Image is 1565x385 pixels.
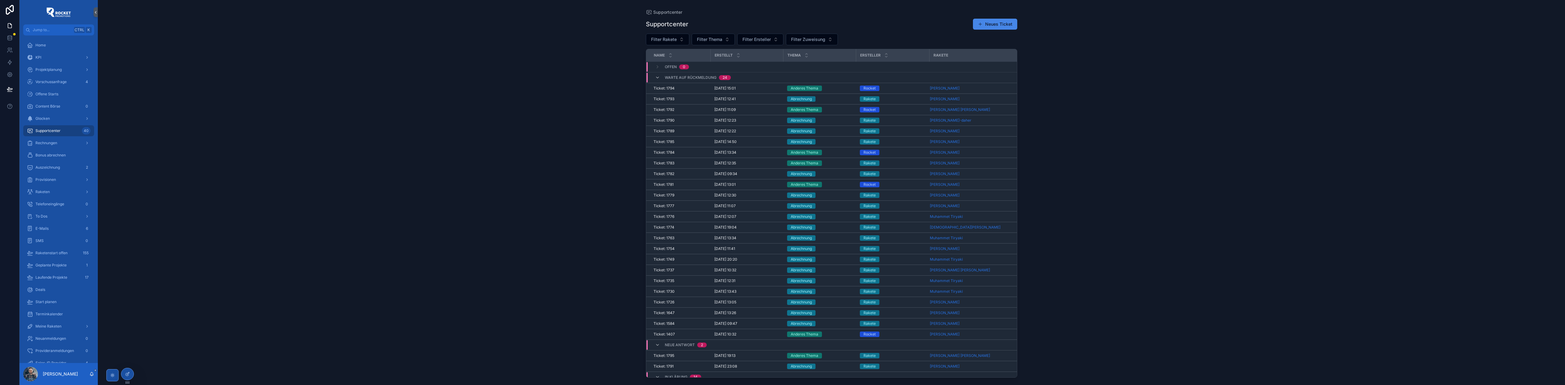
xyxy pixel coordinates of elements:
[714,246,735,251] span: [DATE] 11:41
[654,278,707,283] a: Ticket: 1735
[864,139,876,145] div: Rakete
[86,28,91,32] span: K
[930,118,1014,123] a: [PERSON_NAME]-daher
[860,257,926,262] a: Rakete
[791,235,812,241] div: Abrechnung
[654,225,674,230] span: Ticket: 1774
[654,150,675,155] span: Ticket: 1784
[860,203,926,209] a: Rakete
[23,113,94,124] a: Glocken
[654,214,674,219] span: Ticket: 1776
[654,161,674,166] span: Ticket: 1783
[654,257,674,262] span: Ticket: 1749
[791,139,812,145] div: Abrechnung
[35,79,67,84] span: Vorschussanfrage
[930,107,990,112] span: [PERSON_NAME] [PERSON_NAME]
[83,200,90,208] div: 0
[860,107,926,112] a: Rocket
[864,182,876,187] div: Rocket
[860,214,926,219] a: Rakete
[23,40,94,51] a: Home
[654,97,707,101] a: Ticket: 1793
[692,34,735,45] button: Select Button
[787,235,852,241] a: Abrechnung
[930,289,963,294] span: Muhammet Tiryaki
[930,246,959,251] a: [PERSON_NAME]
[930,225,1014,230] a: [DEMOGRAPHIC_DATA][PERSON_NAME]
[654,171,674,176] span: Ticket: 1782
[23,101,94,112] a: Content Börse0
[930,97,959,101] a: [PERSON_NAME]
[665,75,716,80] span: Warte auf Rückmeldung
[791,86,818,91] div: Anderes Thema
[791,96,812,102] div: Abrechnung
[651,36,677,42] span: Filter Rakete
[654,161,707,166] a: Ticket: 1783
[654,139,674,144] span: Ticket: 1785
[791,193,812,198] div: Abrechnung
[74,27,85,33] span: Ctrl
[81,249,90,257] div: 155
[23,223,94,234] a: E-Mails6
[930,278,963,283] span: Muhammet Tiryaki
[35,299,57,304] span: Start planen
[23,52,94,63] a: KPI
[787,150,852,155] a: Anderes Thema
[83,103,90,110] div: 0
[697,36,722,42] span: Filter Thema
[35,189,50,194] span: Raketen
[714,268,780,273] a: [DATE] 10:32
[714,214,736,219] span: [DATE] 12:07
[930,118,971,123] span: [PERSON_NAME]-daher
[654,268,674,273] span: Ticket: 1737
[787,289,852,294] a: Abrechnung
[930,257,963,262] span: Muhammet Tiryaki
[654,182,707,187] a: Ticket: 1781
[654,193,707,198] a: Ticket: 1779
[23,284,94,295] a: Deals
[787,203,852,209] a: Abrechnung
[654,139,707,144] a: Ticket: 1785
[654,268,707,273] a: Ticket: 1737
[787,193,852,198] a: Abrechnung
[714,278,780,283] a: [DATE] 12:31
[930,214,963,219] span: Muhammet Tiryaki
[930,182,959,187] a: [PERSON_NAME]
[930,268,1014,273] a: [PERSON_NAME] [PERSON_NAME]
[35,55,41,60] span: KPI
[930,246,1014,251] a: [PERSON_NAME]
[860,160,926,166] a: Rakete
[860,139,926,145] a: Rakete
[714,257,780,262] a: [DATE] 20:20
[930,86,959,91] a: [PERSON_NAME]
[714,246,780,251] a: [DATE] 11:41
[654,97,674,101] span: Ticket: 1793
[665,64,677,69] span: Offen
[860,246,926,251] a: Rakete
[864,118,876,123] div: Rakete
[35,43,46,48] span: Home
[791,203,812,209] div: Abrechnung
[714,171,780,176] a: [DATE] 09:34
[930,268,990,273] a: [PERSON_NAME] [PERSON_NAME]
[864,107,876,112] div: Rocket
[714,139,737,144] span: [DATE] 14:50
[23,260,94,271] a: Geplante Projekte1
[714,86,736,91] span: [DATE] 15:01
[654,300,674,305] span: Ticket: 1726
[654,150,707,155] a: Ticket: 1784
[930,278,1014,283] a: Muhammet Tiryaki
[23,24,94,35] button: Jump to...CtrlK
[860,267,926,273] a: Rakete
[35,226,49,231] span: E-Mails
[654,214,707,219] a: Ticket: 1776
[791,36,825,42] span: Filter Zuweisung
[787,257,852,262] a: Abrechnung
[653,9,682,15] span: Supportcenter
[23,125,94,136] a: Supportcenter40
[860,278,926,284] a: Rakete
[654,236,707,240] a: Ticket: 1763
[930,107,1014,112] a: [PERSON_NAME] [PERSON_NAME]
[654,182,674,187] span: Ticket: 1781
